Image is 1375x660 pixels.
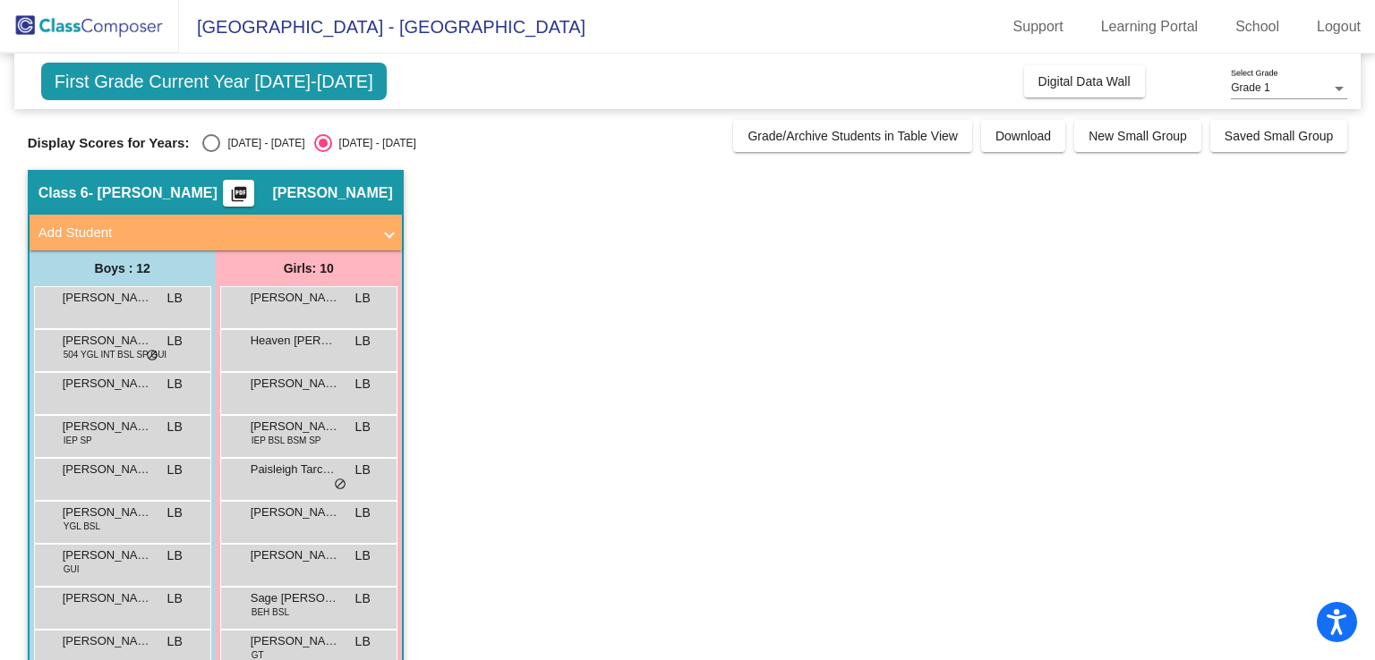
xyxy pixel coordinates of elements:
span: 504 YGL INT BSL SP GUI [64,348,167,361]
span: [PERSON_NAME] [63,546,152,564]
div: Girls: 10 [216,250,402,286]
span: IEP SP [64,434,92,447]
span: [PERSON_NAME] [63,461,152,478]
span: LB [167,546,183,565]
div: [DATE] - [DATE] [220,135,304,151]
span: [PERSON_NAME] [63,503,152,521]
span: BEH BSL [252,605,289,619]
span: LB [167,632,183,651]
span: LB [355,503,371,522]
span: Paisleigh Tarcaso [251,461,340,478]
span: LB [355,632,371,651]
span: [PERSON_NAME] [251,418,340,436]
span: LB [167,332,183,351]
button: Digital Data Wall [1024,65,1145,97]
button: Saved Small Group [1210,120,1347,152]
span: LB [167,461,183,479]
span: Heaven [PERSON_NAME] [251,332,340,350]
div: [DATE] - [DATE] [332,135,416,151]
button: Grade/Archive Students in Table View [733,120,972,152]
span: [PERSON_NAME] [63,375,152,393]
span: LB [167,289,183,308]
mat-radio-group: Select an option [202,134,415,152]
button: Download [981,120,1065,152]
span: [PERSON_NAME] [251,503,340,521]
span: Sage [PERSON_NAME] [251,589,340,607]
span: [PERSON_NAME] [272,184,392,202]
span: GUI [64,563,80,576]
a: School [1221,13,1294,41]
span: LB [167,589,183,608]
span: Digital Data Wall [1038,74,1131,89]
mat-icon: picture_as_pdf [228,185,250,210]
span: do_not_disturb_alt [146,349,158,363]
span: LB [355,332,371,351]
span: LB [355,589,371,608]
div: Boys : 12 [30,250,216,286]
span: [PERSON_NAME] [63,589,152,607]
span: - [PERSON_NAME] [89,184,218,202]
span: Display Scores for Years: [28,135,190,151]
span: LB [167,375,183,393]
button: Print Students Details [223,180,254,207]
span: Grade/Archive Students in Table View [747,129,958,143]
span: LB [355,289,371,308]
span: [GEOGRAPHIC_DATA] - [GEOGRAPHIC_DATA] [179,13,585,41]
span: LB [355,546,371,565]
span: YGL BSL [64,520,100,533]
a: Logout [1302,13,1375,41]
span: [PERSON_NAME] [251,546,340,564]
span: LB [355,375,371,393]
span: New Small Group [1089,129,1187,143]
span: IEP BSL BSM SP [252,434,321,447]
mat-expansion-panel-header: Add Student [30,215,402,250]
span: LB [167,503,183,522]
mat-panel-title: Add Student [38,223,372,243]
span: [PERSON_NAME] [251,289,340,307]
span: [PERSON_NAME] [63,332,152,350]
span: Download [995,129,1051,143]
span: LB [355,418,371,436]
button: New Small Group [1074,120,1201,152]
span: LB [355,461,371,479]
span: [PERSON_NAME] [251,632,340,650]
span: Grade 1 [1231,81,1269,94]
span: [PERSON_NAME] [63,418,152,436]
span: LB [167,418,183,436]
span: [PERSON_NAME] [PERSON_NAME] [63,289,152,307]
a: Learning Portal [1087,13,1213,41]
span: First Grade Current Year [DATE]-[DATE] [41,63,387,100]
span: do_not_disturb_alt [334,478,346,492]
span: [PERSON_NAME] [251,375,340,393]
span: Saved Small Group [1225,129,1333,143]
span: [PERSON_NAME] [63,632,152,650]
a: Support [999,13,1078,41]
span: Class 6 [38,184,89,202]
